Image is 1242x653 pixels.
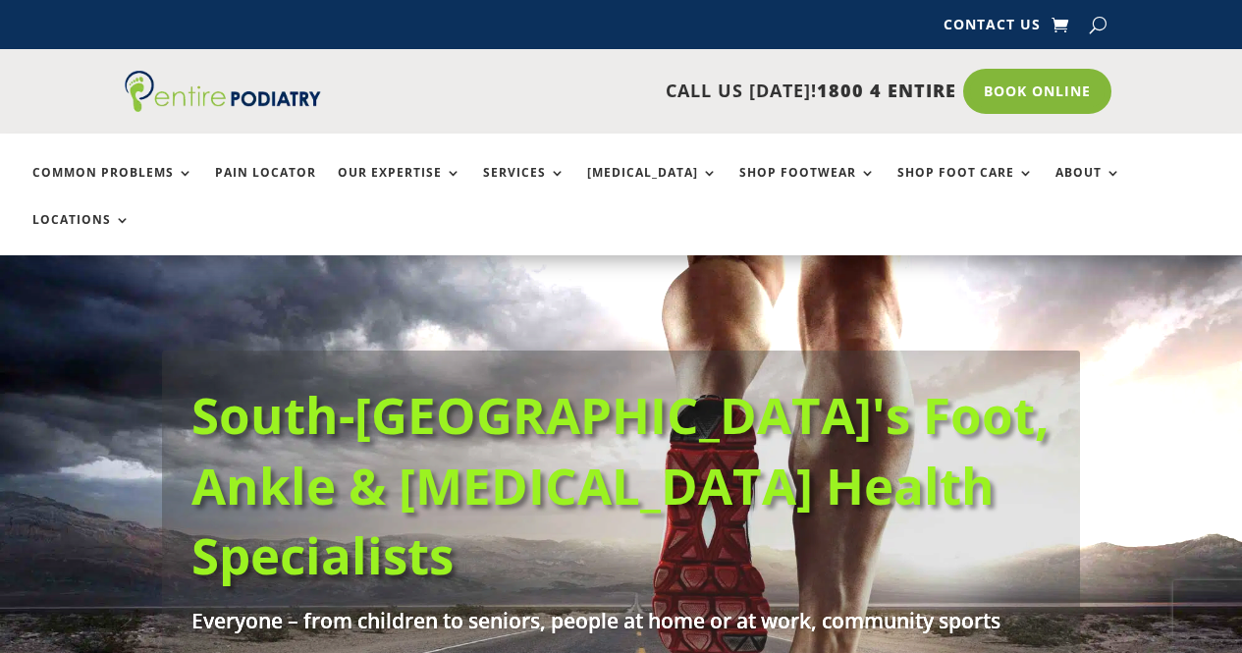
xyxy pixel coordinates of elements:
[215,166,316,208] a: Pain Locator
[963,69,1111,114] a: Book Online
[32,166,193,208] a: Common Problems
[483,166,566,208] a: Services
[817,79,956,102] span: 1800 4 ENTIRE
[944,18,1041,39] a: Contact Us
[1055,166,1121,208] a: About
[739,166,876,208] a: Shop Footwear
[125,71,321,112] img: logo (1)
[587,166,718,208] a: [MEDICAL_DATA]
[32,213,131,255] a: Locations
[897,166,1034,208] a: Shop Foot Care
[191,380,1050,589] a: South-[GEOGRAPHIC_DATA]'s Foot, Ankle & [MEDICAL_DATA] Health Specialists
[125,96,321,116] a: Entire Podiatry
[348,79,956,104] p: CALL US [DATE]!
[338,166,461,208] a: Our Expertise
